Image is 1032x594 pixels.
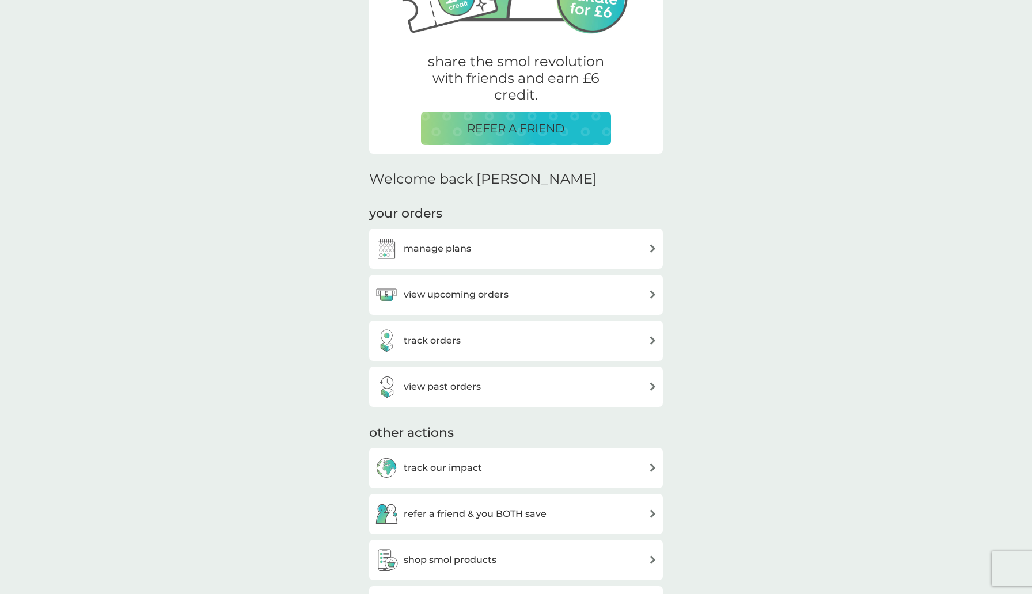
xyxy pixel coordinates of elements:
[648,509,657,518] img: arrow right
[404,287,509,302] h3: view upcoming orders
[369,205,442,223] h3: your orders
[404,241,471,256] h3: manage plans
[404,507,547,521] h3: refer a friend & you BOTH save
[404,460,482,475] h3: track our impact
[648,336,657,345] img: arrow right
[421,54,611,103] p: share the smol revolution with friends and earn £6 credit.
[648,555,657,564] img: arrow right
[404,379,481,394] h3: view past orders
[648,382,657,391] img: arrow right
[404,333,461,348] h3: track orders
[467,119,565,138] p: REFER A FRIEND
[404,553,496,568] h3: shop smol products
[369,171,597,188] h2: Welcome back [PERSON_NAME]
[648,463,657,472] img: arrow right
[421,112,611,145] button: REFER A FRIEND
[648,290,657,299] img: arrow right
[648,244,657,253] img: arrow right
[369,424,454,442] h3: other actions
